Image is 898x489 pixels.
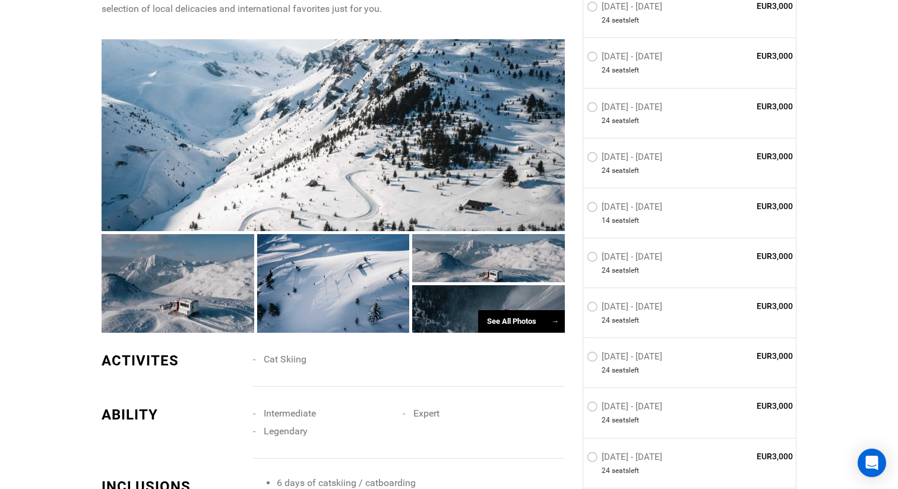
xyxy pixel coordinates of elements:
[264,354,306,365] span: Cat Skiing
[707,400,793,412] span: EUR3,000
[707,450,793,462] span: EUR3,000
[602,316,610,326] span: 24
[625,66,629,76] span: s
[625,16,629,26] span: s
[413,408,439,419] span: Expert
[612,66,639,76] span: seat left
[625,116,629,126] span: s
[612,466,639,476] span: seat left
[587,2,665,16] label: [DATE] - [DATE]
[707,100,793,112] span: EUR3,000
[612,316,639,326] span: seat left
[587,402,665,416] label: [DATE] - [DATE]
[602,166,610,176] span: 24
[102,351,244,371] div: ACTIVITES
[707,1,793,12] span: EUR3,000
[478,310,565,333] div: See All Photos
[602,216,610,226] span: 14
[625,266,629,276] span: s
[587,301,665,316] label: [DATE] - [DATE]
[625,216,629,226] span: s
[587,102,665,116] label: [DATE] - [DATE]
[102,405,244,425] div: ABILITY
[264,408,316,419] span: Intermediate
[602,366,610,376] span: 24
[612,266,639,276] span: seat left
[612,216,639,226] span: seat left
[602,466,610,476] span: 24
[707,250,793,262] span: EUR3,000
[612,366,639,376] span: seat left
[612,166,639,176] span: seat left
[587,201,665,216] label: [DATE] - [DATE]
[587,452,665,466] label: [DATE] - [DATE]
[551,317,559,326] span: →
[587,152,665,166] label: [DATE] - [DATE]
[858,449,886,477] div: Open Intercom Messenger
[707,150,793,162] span: EUR3,000
[625,366,629,376] span: s
[602,16,610,26] span: 24
[587,251,665,266] label: [DATE] - [DATE]
[587,352,665,366] label: [DATE] - [DATE]
[612,16,639,26] span: seat left
[612,416,639,426] span: seat left
[625,316,629,326] span: s
[602,116,610,126] span: 24
[587,52,665,66] label: [DATE] - [DATE]
[602,66,610,76] span: 24
[625,466,629,476] span: s
[707,351,793,362] span: EUR3,000
[612,116,639,126] span: seat left
[707,51,793,62] span: EUR3,000
[625,166,629,176] span: s
[264,425,308,437] span: Legendary
[602,416,610,426] span: 24
[602,266,610,276] span: 24
[707,300,793,312] span: EUR3,000
[625,416,629,426] span: s
[707,200,793,212] span: EUR3,000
